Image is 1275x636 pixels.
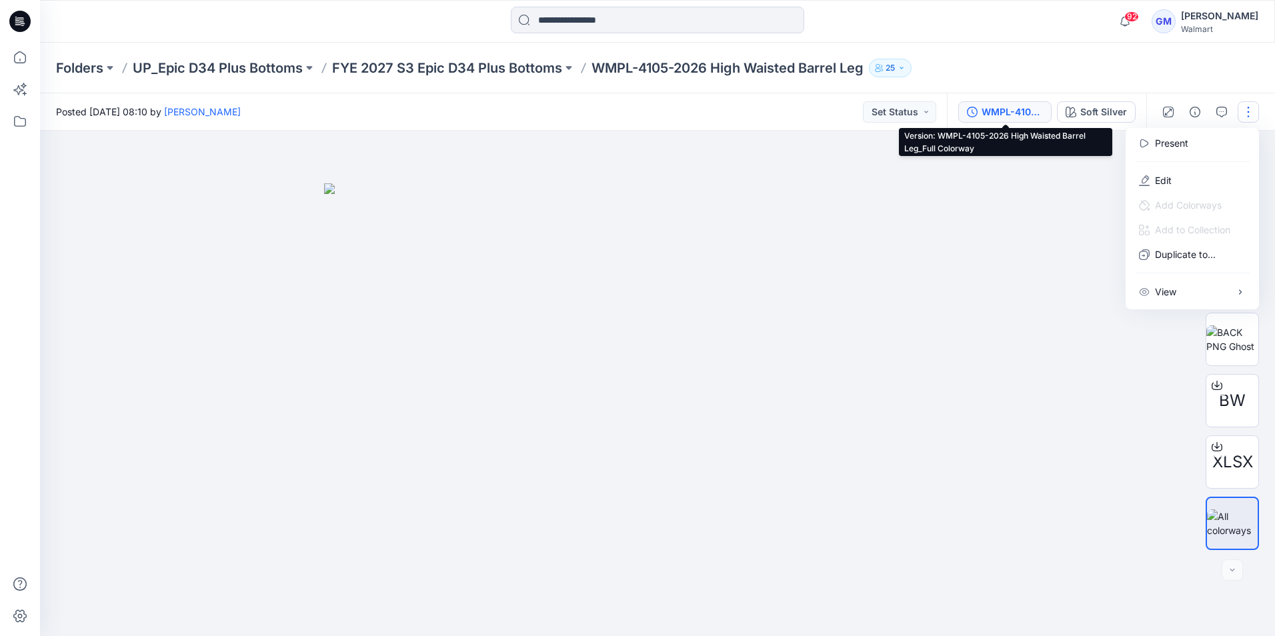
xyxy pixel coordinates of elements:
[164,106,241,117] a: [PERSON_NAME]
[1212,450,1253,474] span: XLSX
[56,105,241,119] span: Posted [DATE] 08:10 by
[1181,8,1258,24] div: [PERSON_NAME]
[982,105,1043,119] div: WMPL-4105-2026 High Waisted Barrel Leg_Full Colorway
[1124,11,1139,22] span: 92
[869,59,912,77] button: 25
[332,59,562,77] a: FYE 2027 S3 Epic D34 Plus Bottoms
[1206,325,1258,353] img: BACK PNG Ghost
[886,61,895,75] p: 25
[1155,136,1188,150] a: Present
[133,59,303,77] a: UP_Epic D34 Plus Bottoms
[1207,509,1258,537] img: All colorways
[1181,24,1258,34] div: Walmart
[1152,9,1176,33] div: GM
[1155,173,1172,187] a: Edit
[1057,101,1136,123] button: Soft Silver
[324,183,991,636] img: eyJhbGciOiJIUzI1NiIsImtpZCI6IjAiLCJzbHQiOiJzZXMiLCJ0eXAiOiJKV1QifQ.eyJkYXRhIjp7InR5cGUiOiJzdG9yYW...
[56,59,103,77] a: Folders
[1184,101,1206,123] button: Details
[1155,247,1216,261] p: Duplicate to...
[591,59,864,77] p: WMPL-4105-2026 High Waisted Barrel Leg
[1080,105,1127,119] div: Soft Silver
[1219,389,1246,413] span: BW
[1155,285,1176,299] p: View
[958,101,1052,123] button: WMPL-4105-2026 High Waisted Barrel Leg_Full Colorway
